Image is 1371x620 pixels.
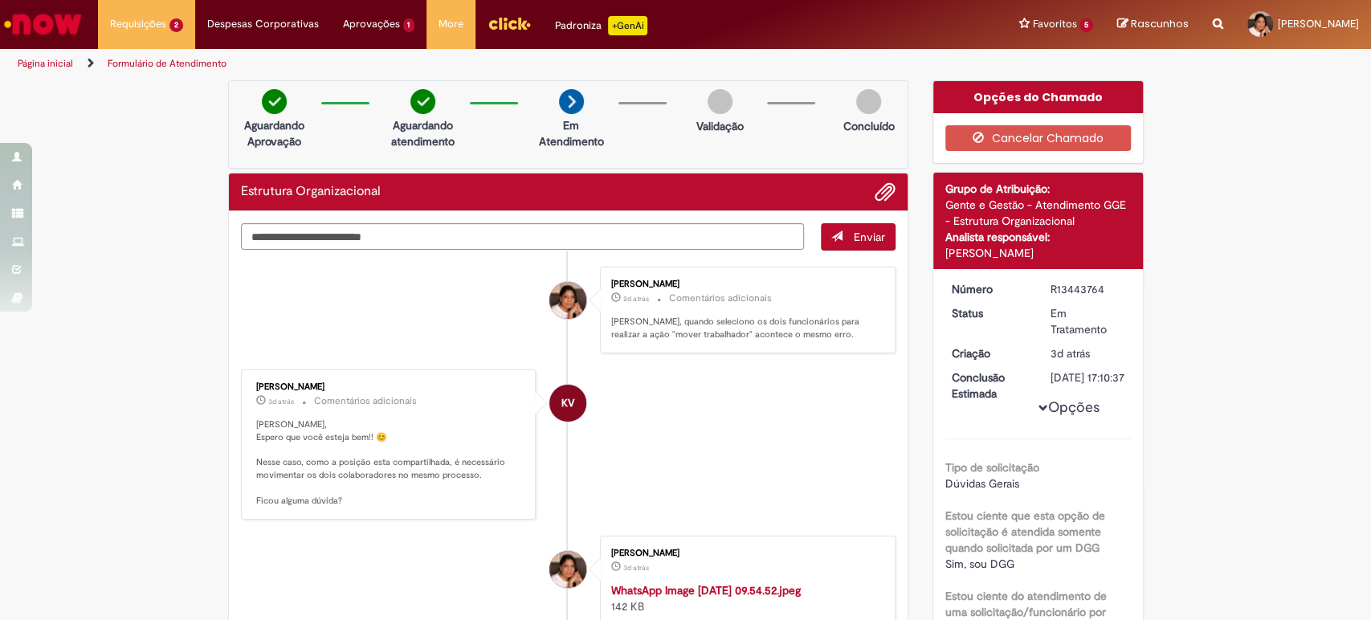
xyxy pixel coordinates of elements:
textarea: Digite sua mensagem aqui... [241,223,805,251]
button: Adicionar anexos [875,182,896,202]
img: check-circle-green.png [262,89,287,114]
span: 1 [403,18,415,32]
dt: Criação [940,345,1038,361]
div: Em Tratamento [1051,305,1125,337]
div: 25/08/2025 11:29:02 [1051,345,1125,361]
time: 25/08/2025 11:24:49 [623,563,649,573]
b: Tipo de solicitação [945,460,1039,475]
span: Requisições [110,16,166,32]
span: Rascunhos [1131,16,1189,31]
div: [PERSON_NAME] [256,382,524,392]
img: check-circle-green.png [410,89,435,114]
span: Aprovações [343,16,400,32]
p: Aguardando Aprovação [235,117,313,149]
a: WhatsApp Image [DATE] 09.54.52.jpeg [611,583,801,598]
div: Opções do Chamado [933,81,1143,113]
button: Cancelar Chamado [945,125,1131,151]
h2: Estrutura Organizacional Histórico de tíquete [241,185,381,199]
img: click_logo_yellow_360x200.png [488,11,531,35]
span: [PERSON_NAME] [1278,17,1359,31]
span: Enviar [854,230,885,244]
b: Estou ciente que esta opção de solicitação é atendida somente quando solicitada por um DGG [945,508,1105,555]
div: Analista responsável: [945,229,1131,245]
div: Mariana Agostinho Adriano [549,282,586,319]
p: [PERSON_NAME], Espero que você esteja bem!! 😊 Nesse caso, como a posição esta compartilhada, é ne... [256,418,524,507]
a: Página inicial [18,57,73,70]
div: [PERSON_NAME] [611,549,879,558]
time: 25/08/2025 15:11:41 [623,294,649,304]
span: 3d atrás [268,397,294,406]
span: 2 [169,18,183,32]
img: img-circle-grey.png [708,89,732,114]
small: Comentários adicionais [314,394,417,408]
div: Grupo de Atribuição: [945,181,1131,197]
time: 25/08/2025 13:30:11 [268,397,294,406]
a: Formulário de Atendimento [108,57,226,70]
span: More [439,16,463,32]
dt: Número [940,281,1038,297]
time: 25/08/2025 11:29:02 [1051,346,1090,361]
div: R13443764 [1051,281,1125,297]
div: Gente e Gestão - Atendimento GGE - Estrutura Organizacional [945,197,1131,229]
p: Em Atendimento [532,117,610,149]
dt: Conclusão Estimada [940,369,1038,402]
p: [PERSON_NAME], quando seleciono os dois funcionários para realizar a ação "mover trabalhador" aco... [611,316,879,341]
small: Comentários adicionais [669,292,772,305]
span: 3d atrás [623,563,649,573]
span: Favoritos [1032,16,1076,32]
div: [DATE] 17:10:37 [1051,369,1125,385]
button: Enviar [821,223,896,251]
p: Validação [696,118,744,134]
img: arrow-next.png [559,89,584,114]
p: Aguardando atendimento [384,117,462,149]
span: 3d atrás [1051,346,1090,361]
div: Mariana Agostinho Adriano [549,551,586,588]
div: 142 KB [611,582,879,614]
p: Concluído [843,118,894,134]
div: Karine Vieira [549,385,586,422]
span: KV [561,384,574,422]
dt: Status [940,305,1038,321]
span: Dúvidas Gerais [945,476,1019,491]
span: Despesas Corporativas [207,16,319,32]
img: ServiceNow [2,8,84,40]
span: 5 [1079,18,1093,32]
div: [PERSON_NAME] [945,245,1131,261]
span: 2d atrás [623,294,649,304]
img: img-circle-grey.png [856,89,881,114]
span: Sim, sou DGG [945,557,1014,571]
a: Rascunhos [1117,17,1189,32]
div: [PERSON_NAME] [611,279,879,289]
ul: Trilhas de página [12,49,902,79]
p: +GenAi [608,16,647,35]
div: Padroniza [555,16,647,35]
